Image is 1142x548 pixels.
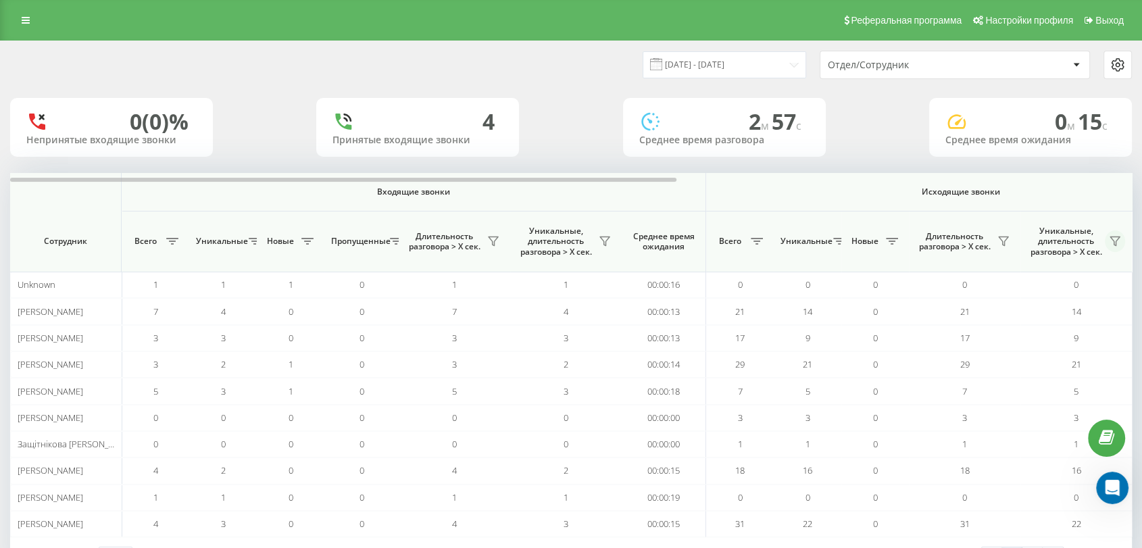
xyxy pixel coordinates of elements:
[713,236,747,247] span: Всего
[873,464,878,476] span: 0
[622,484,706,511] td: 00:00:19
[564,491,568,503] span: 1
[1102,118,1108,133] span: c
[18,278,55,291] span: Unknown
[359,491,364,503] span: 0
[452,278,457,291] span: 1
[848,236,882,247] span: Новые
[960,464,970,476] span: 18
[873,491,878,503] span: 0
[130,109,189,134] div: 0 (0)%
[873,332,878,344] span: 0
[264,236,297,247] span: Новые
[985,15,1073,26] span: Настройки профиля
[128,236,162,247] span: Всего
[564,385,568,397] span: 3
[564,358,568,370] span: 2
[564,305,568,318] span: 4
[1027,226,1105,257] span: Уникальные, длительность разговора > Х сек.
[796,118,801,133] span: c
[960,305,970,318] span: 21
[960,518,970,530] span: 31
[289,385,293,397] span: 1
[1055,107,1078,136] span: 0
[851,15,962,26] span: Реферальная программа
[196,236,245,247] span: Уникальные
[622,325,706,351] td: 00:00:13
[803,464,812,476] span: 16
[564,438,568,450] span: 0
[622,298,706,324] td: 00:00:13
[18,491,83,503] span: [PERSON_NAME]
[452,305,457,318] span: 7
[22,236,109,247] span: Сотрудник
[359,358,364,370] span: 0
[18,358,83,370] span: [PERSON_NAME]
[1074,278,1078,291] span: 0
[26,134,197,146] div: Непринятые входящие звонки
[1072,464,1081,476] span: 16
[482,109,495,134] div: 4
[962,491,967,503] span: 0
[18,518,83,530] span: [PERSON_NAME]
[735,332,745,344] span: 17
[622,378,706,404] td: 00:00:18
[1074,491,1078,503] span: 0
[221,491,226,503] span: 1
[828,59,989,71] div: Отдел/Сотрудник
[1074,438,1078,450] span: 1
[564,412,568,424] span: 0
[452,358,457,370] span: 3
[359,464,364,476] span: 0
[873,385,878,397] span: 0
[332,134,503,146] div: Принятые входящие звонки
[564,518,568,530] span: 3
[221,464,226,476] span: 2
[803,358,812,370] span: 21
[157,186,670,197] span: Входящие звонки
[805,491,810,503] span: 0
[1072,305,1081,318] span: 14
[960,332,970,344] span: 17
[18,305,83,318] span: [PERSON_NAME]
[359,518,364,530] span: 0
[359,412,364,424] span: 0
[735,464,745,476] span: 18
[289,358,293,370] span: 1
[632,231,695,252] span: Среднее время ожидания
[153,305,158,318] span: 7
[564,332,568,344] span: 3
[803,518,812,530] span: 22
[805,278,810,291] span: 0
[622,405,706,431] td: 00:00:00
[622,351,706,378] td: 00:00:14
[221,412,226,424] span: 0
[153,332,158,344] span: 3
[761,118,772,133] span: м
[738,412,743,424] span: 3
[1074,332,1078,344] span: 9
[221,385,226,397] span: 3
[873,305,878,318] span: 0
[1078,107,1108,136] span: 15
[359,332,364,344] span: 0
[873,278,878,291] span: 0
[873,412,878,424] span: 0
[153,464,158,476] span: 4
[1095,15,1124,26] span: Выход
[221,358,226,370] span: 2
[452,518,457,530] span: 4
[622,457,706,484] td: 00:00:15
[916,231,993,252] span: Длительность разговора > Х сек.
[18,464,83,476] span: [PERSON_NAME]
[18,332,83,344] span: [PERSON_NAME]
[962,385,967,397] span: 7
[289,438,293,450] span: 0
[873,438,878,450] span: 0
[452,412,457,424] span: 0
[452,438,457,450] span: 0
[331,236,386,247] span: Пропущенные
[805,385,810,397] span: 5
[359,438,364,450] span: 0
[359,305,364,318] span: 0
